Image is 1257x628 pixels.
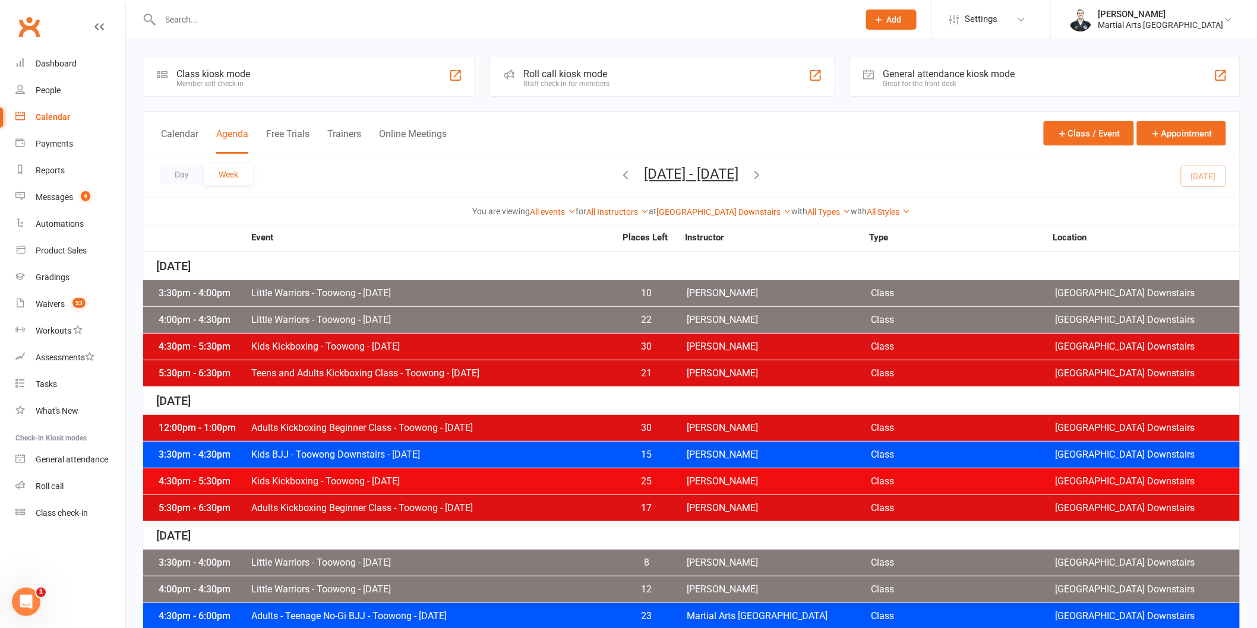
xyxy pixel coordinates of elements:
span: 25 [615,477,678,486]
div: Product Sales [36,246,87,255]
span: Little Warriors - Toowong - [DATE] [251,315,615,325]
span: [GEOGRAPHIC_DATA] Downstairs [1056,342,1240,351]
div: 12:00pm - 1:00pm [156,423,251,433]
span: Little Warriors - Toowong - [DATE] [251,288,615,298]
a: General attendance kiosk mode [15,446,125,473]
button: Add [866,9,917,30]
button: Free Trials [266,128,309,154]
span: Martial Arts [GEOGRAPHIC_DATA] [687,611,871,621]
a: What's New [15,398,125,424]
div: Great for the front desk [883,80,1015,88]
a: Automations [15,211,125,237]
span: Adults Kickboxing Beginner Class - Toowong - [DATE] [251,423,615,433]
span: Adults - Teenage No-Gi BJJ - Toowong - [DATE] [251,611,615,621]
strong: for [576,207,587,216]
strong: Places Left [614,233,677,242]
span: Kids Kickboxing - Toowong - [DATE] [251,342,615,351]
a: Dashboard [15,50,125,77]
div: Payments [36,139,73,148]
span: 17 [615,503,678,513]
button: Week [204,164,253,185]
button: Appointment [1137,121,1226,145]
a: Assessments [15,344,125,371]
div: Assessments [36,353,94,362]
a: All events [530,207,576,217]
span: Class [871,288,1056,298]
div: 5:30pm - 6:30pm [156,369,251,378]
span: 8 [615,558,678,567]
iframe: Intercom live chat [12,588,40,616]
span: 4 [81,191,90,201]
span: [PERSON_NAME] [687,423,871,433]
div: 5:30pm - 6:30pm [156,503,251,513]
strong: at [649,207,657,216]
span: [PERSON_NAME] [687,585,871,594]
div: Gradings [36,272,70,282]
span: 12 [615,585,678,594]
div: General attendance [36,455,108,464]
span: [PERSON_NAME] [687,342,871,351]
img: thumb_image1644660699.png [1069,8,1092,31]
span: 22 [615,315,678,325]
span: Class [871,315,1056,325]
span: 23 [615,611,678,621]
span: Class [871,585,1056,594]
strong: Instructor [686,233,869,242]
strong: Location [1053,233,1237,242]
span: [PERSON_NAME] [687,503,871,513]
span: [PERSON_NAME] [687,450,871,459]
div: Calendar [36,112,70,122]
div: What's New [36,406,78,416]
a: Waivers 53 [15,291,125,318]
span: Kids BJJ - Toowong Downstairs - [DATE] [251,450,615,459]
a: Calendar [15,104,125,131]
div: 4:00pm - 4:30pm [156,315,251,325]
button: Online Meetings [379,128,447,154]
span: 30 [615,423,678,433]
span: [GEOGRAPHIC_DATA] Downstairs [1056,585,1240,594]
button: Day [160,164,204,185]
span: 15 [615,450,678,459]
div: Automations [36,219,84,229]
span: 30 [615,342,678,351]
span: Class [871,450,1056,459]
span: Class [871,477,1056,486]
span: [GEOGRAPHIC_DATA] Downstairs [1056,477,1240,486]
span: [GEOGRAPHIC_DATA] Downstairs [1056,450,1240,459]
span: Class [871,558,1056,567]
span: [GEOGRAPHIC_DATA] Downstairs [1056,611,1240,621]
div: Tasks [36,379,57,389]
div: Class check-in [36,508,88,518]
div: [PERSON_NAME] [1098,9,1224,20]
a: Workouts [15,318,125,344]
a: Class kiosk mode [15,500,125,526]
a: Roll call [15,473,125,500]
button: [DATE] - [DATE] [645,166,739,182]
a: All Styles [867,207,911,217]
span: [GEOGRAPHIC_DATA] Downstairs [1056,315,1240,325]
div: Workouts [36,326,71,335]
a: Reports [15,157,125,184]
span: Class [871,611,1056,621]
button: Agenda [216,128,248,154]
a: Tasks [15,371,125,398]
div: Martial Arts [GEOGRAPHIC_DATA] [1098,20,1224,30]
span: Class [871,423,1056,433]
a: Payments [15,131,125,157]
div: 3:30pm - 4:30pm [156,450,251,459]
span: 53 [72,298,86,308]
div: 3:30pm - 4:00pm [156,288,251,298]
div: Messages [36,192,73,202]
div: Staff check-in for members [523,80,609,88]
div: General attendance kiosk mode [883,68,1015,80]
span: 21 [615,369,678,378]
div: 4:30pm - 5:30pm [156,342,251,351]
span: Kids Kickboxing - Toowong - [DATE] [251,477,615,486]
div: [DATE] [143,252,1240,280]
a: Gradings [15,264,125,291]
div: 4:30pm - 6:00pm [156,611,251,621]
div: Dashboard [36,59,77,68]
strong: with [851,207,867,216]
span: [PERSON_NAME] [687,288,871,298]
button: Trainers [327,128,361,154]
